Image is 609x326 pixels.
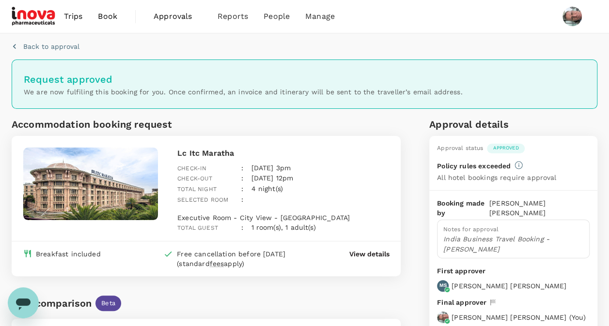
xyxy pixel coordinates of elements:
p: [PERSON_NAME] [PERSON_NAME] ( You ) [452,312,586,322]
div: : [234,155,243,174]
p: [DATE] 12pm [251,173,293,183]
button: View details [349,249,389,259]
span: People [264,11,290,22]
span: Approved [487,145,524,151]
img: iNova Pharmaceuticals [12,6,56,27]
p: Back to approval [23,42,79,51]
span: Approvals [154,11,202,22]
div: Fare comparison [12,296,92,311]
div: Free cancellation before [DATE] (standard apply) [177,249,311,268]
p: 4 night(s) [251,184,283,193]
p: Final approver [437,297,486,308]
button: Back to approval [12,42,79,51]
div: Approval status [437,144,483,153]
span: Beta [95,299,121,308]
img: hotel [23,148,158,220]
span: Reports [218,11,248,22]
p: MS [439,282,446,289]
span: Trips [64,11,83,22]
span: Check-in [177,165,206,172]
span: Selected room [177,196,228,203]
p: First approver [437,266,590,276]
h6: Request approved [24,72,585,87]
span: Manage [305,11,335,22]
span: fees [210,260,224,267]
p: [PERSON_NAME] [PERSON_NAME] [452,281,566,291]
p: All hotel bookings require approval [437,173,556,182]
img: avatar-679729af9386b.jpeg [437,311,449,323]
h6: Accommodation booking request [12,117,204,132]
h6: Approval details [429,117,597,132]
div: : [234,165,243,184]
p: [DATE] 3pm [251,163,291,173]
span: Total night [177,186,217,193]
img: Paul Smith [562,7,582,26]
p: Booking made by [437,198,489,218]
span: Total guest [177,224,218,231]
div: Breakfast included [36,249,101,259]
p: Policy rules exceeded [437,161,511,171]
span: Check-out [177,175,212,182]
p: [PERSON_NAME] [PERSON_NAME] [489,198,590,218]
p: 1 room(s), 1 adult(s) [251,222,315,232]
p: We are now fulfiling this booking for you. Once confirmed, an invoice and itinerary will be sent ... [24,87,585,97]
p: Executive Room - City View - [GEOGRAPHIC_DATA] [177,213,350,222]
span: Book [98,11,117,22]
iframe: Button to launch messaging window [8,287,39,318]
div: : [234,187,243,205]
div: : [234,215,243,233]
p: India Business Travel Booking - [PERSON_NAME] [443,234,583,253]
span: Notes for approval [443,226,499,233]
p: Lc Itc Maratha [177,148,389,159]
div: : [234,176,243,194]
